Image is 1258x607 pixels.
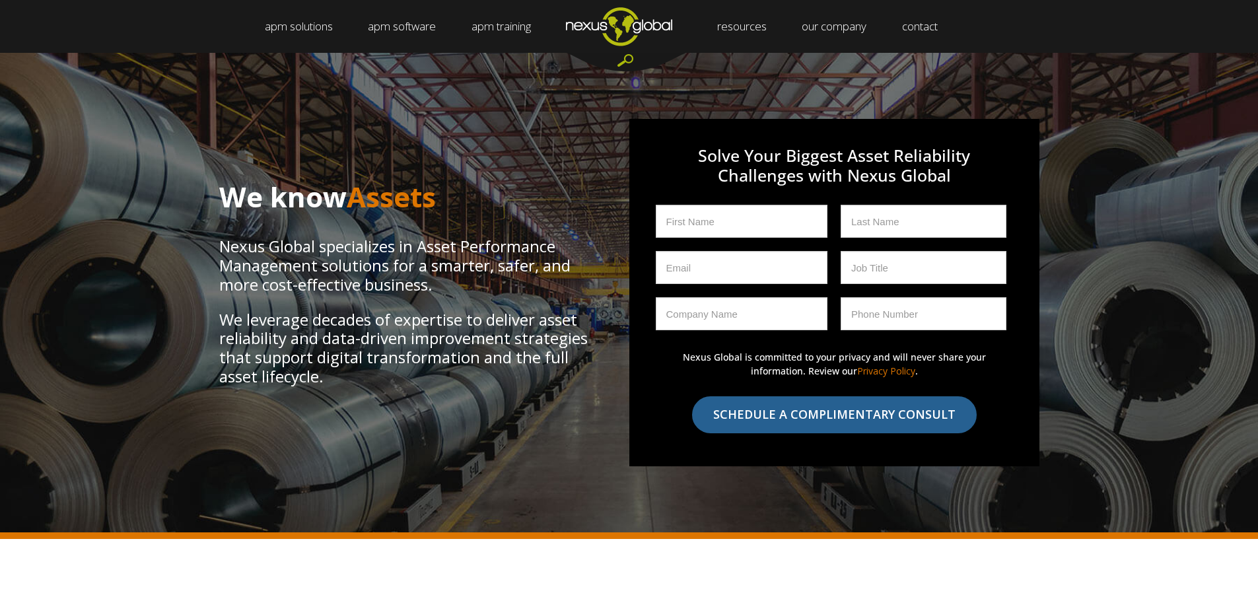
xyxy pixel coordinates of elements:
input: Phone Number [841,297,1006,330]
input: Job Title [841,251,1006,284]
span: Assets [347,178,436,215]
p: Nexus Global specializes in Asset Performance Management solutions for a smarter, safer, and more... [219,237,590,294]
p: Nexus Global is committed to your privacy and will never share your information. Review our . [682,350,986,378]
input: Last Name [841,205,1006,238]
input: Company Name [656,297,828,330]
input: First Name [656,205,828,238]
input: Email [656,251,828,284]
a: Privacy Policy [857,365,915,377]
p: We leverage decades of expertise to deliver asset reliability and data-driven improvement strateg... [219,310,590,386]
h1: We know [219,183,590,211]
h3: Solve Your Biggest Asset Reliability Challenges with Nexus Global [669,145,999,205]
input: SCHEDULE A COMPLIMENTARY CONSULT [692,396,977,433]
